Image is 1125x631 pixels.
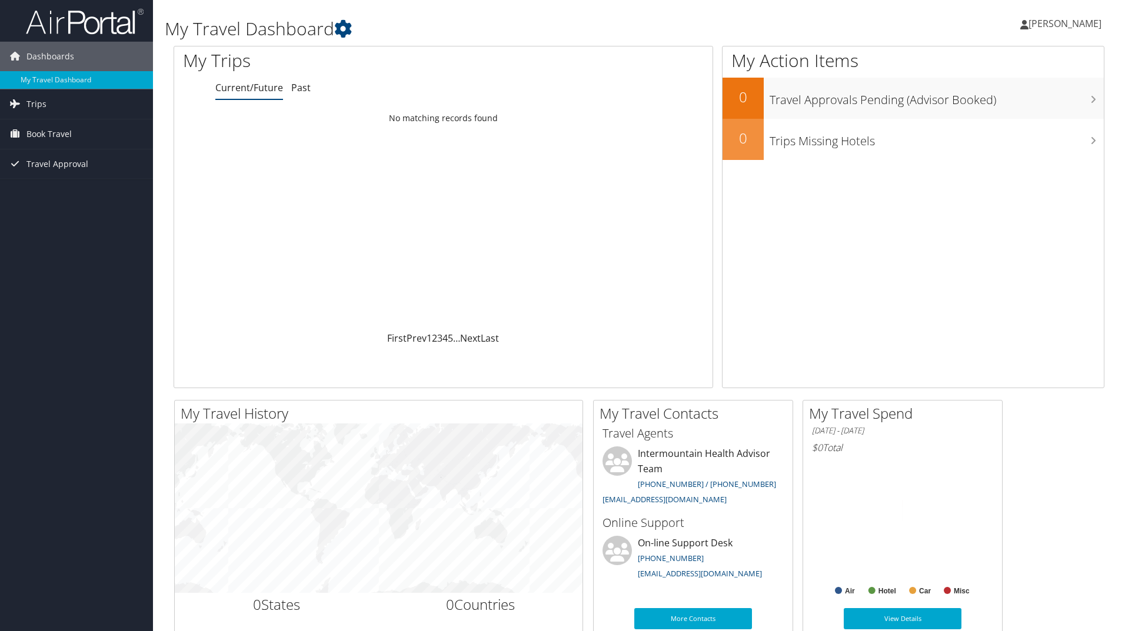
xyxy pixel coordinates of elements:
span: [PERSON_NAME] [1029,17,1101,30]
a: 1 [427,332,432,345]
text: Air [845,587,855,595]
a: 0Travel Approvals Pending (Advisor Booked) [723,78,1104,119]
a: Past [291,81,311,94]
h6: [DATE] - [DATE] [812,425,993,436]
h1: My Action Items [723,48,1104,73]
span: $0 [812,441,823,454]
text: Misc [954,587,970,595]
a: 3 [437,332,442,345]
span: 0 [446,595,454,614]
h3: Travel Agents [603,425,784,442]
a: [EMAIL_ADDRESS][DOMAIN_NAME] [638,568,762,579]
h2: My Travel Contacts [600,403,793,423]
a: [PHONE_NUMBER] / [PHONE_NUMBER] [638,479,776,489]
a: More Contacts [634,608,752,629]
span: Travel Approval [26,149,88,179]
li: Intermountain Health Advisor Team [597,446,790,509]
a: 0Trips Missing Hotels [723,119,1104,160]
a: First [387,332,407,345]
h2: My Travel History [181,403,583,423]
a: [PERSON_NAME] [1020,6,1113,41]
span: 0 [253,595,261,614]
h2: 0 [723,87,764,107]
li: On-line Support Desk [597,536,790,584]
h2: States [184,595,370,615]
a: [PHONE_NUMBER] [638,553,704,563]
h1: My Travel Dashboard [165,16,797,41]
a: 2 [432,332,437,345]
span: … [453,332,460,345]
h3: Online Support [603,515,784,531]
a: Current/Future [215,81,283,94]
span: Trips [26,89,46,119]
h3: Travel Approvals Pending (Advisor Booked) [770,86,1104,108]
h6: Total [812,441,993,454]
a: View Details [844,608,961,629]
span: Dashboards [26,42,74,71]
text: Car [919,587,931,595]
h2: 0 [723,128,764,148]
a: 5 [448,332,453,345]
h2: My Travel Spend [809,403,1002,423]
text: Hotel [878,587,896,595]
a: Last [481,332,499,345]
h1: My Trips [183,48,480,73]
a: 4 [442,332,448,345]
h3: Trips Missing Hotels [770,127,1104,149]
h2: Countries [388,595,574,615]
img: airportal-logo.png [26,8,144,35]
span: Book Travel [26,119,72,149]
td: No matching records found [174,108,713,129]
a: Prev [407,332,427,345]
a: [EMAIL_ADDRESS][DOMAIN_NAME] [603,494,727,505]
a: Next [460,332,481,345]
